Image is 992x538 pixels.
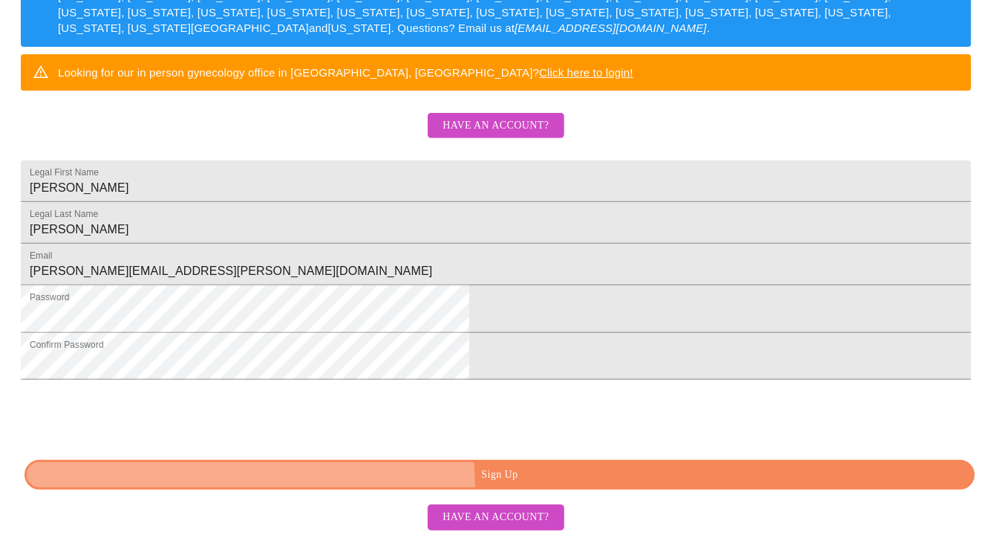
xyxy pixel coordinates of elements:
[42,466,958,484] span: Sign Up
[58,59,633,86] div: Looking for our in person gynecology office in [GEOGRAPHIC_DATA], [GEOGRAPHIC_DATA]?
[428,505,564,531] button: Have an account?
[443,508,549,527] span: Have an account?
[21,387,247,445] iframe: reCAPTCHA
[424,510,567,522] a: Have an account?
[25,460,975,490] button: Sign Up
[428,113,564,139] button: Have an account?
[539,66,633,79] a: Click here to login!
[515,22,707,34] em: [EMAIL_ADDRESS][DOMAIN_NAME]
[424,129,567,142] a: Have an account?
[443,117,549,135] span: Have an account?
